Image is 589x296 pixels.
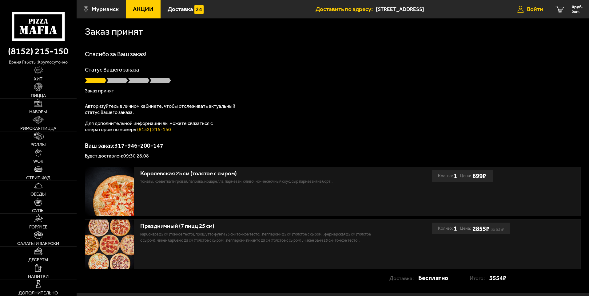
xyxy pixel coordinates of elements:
[85,120,239,133] p: Для дополнительной информации вы можете связаться с оператором по номеру
[92,6,119,12] span: Мурманск
[28,258,48,262] span: Десерты
[460,170,471,182] span: Цена:
[140,223,372,230] div: Праздничный (7 пицц 25 см)
[85,27,143,37] h1: Заказ принят
[454,170,457,182] b: 1
[33,159,43,163] span: WOK
[28,274,49,278] span: Напитки
[438,170,457,182] div: Кол-во:
[140,178,372,185] p: томаты, креветка тигровая, паприка, моцарелла, пармезан, сливочно-чесночный соус, сыр пармезан (н...
[85,51,581,57] h1: Спасибо за Ваш заказ!
[168,6,193,12] span: Доставка
[470,272,489,284] p: Итого:
[472,225,489,232] b: 2855 ₽
[137,127,171,132] a: (8152) 215-150
[572,5,583,9] span: 0 руб.
[85,67,581,72] p: Статус Вашего заказа
[85,142,581,149] p: Ваш заказ: 317-946-200-147
[140,170,372,177] div: Королевская 25 см (толстое с сыром)
[460,223,471,234] span: Цена:
[85,103,239,115] p: Авторизуйтесь в личном кабинете, чтобы отслеживать актуальный статус Вашего заказа.
[26,176,50,180] span: Стрит-фуд
[17,241,59,246] span: Салаты и закуски
[20,126,56,130] span: Римская пицца
[527,6,543,12] span: Войти
[85,154,581,158] p: Будет доставлен: 09:30 28.08
[454,223,457,234] b: 1
[31,93,46,98] span: Пицца
[85,88,581,93] p: Заказ принят
[438,223,457,234] div: Кол-во:
[489,272,506,284] strong: 3554 ₽
[376,4,494,15] input: Ваш адрес доставки
[29,225,47,229] span: Горячее
[491,228,504,231] s: 3563 ₽
[133,6,153,12] span: Акции
[29,110,47,114] span: Наборы
[572,10,583,14] span: 0 шт.
[194,5,204,14] img: 15daf4d41897b9f0e9f617042186c801.svg
[418,272,448,284] strong: Бесплатно
[316,6,376,12] span: Доставить по адресу:
[30,142,46,147] span: Роллы
[140,231,372,243] p: Карбонара 25 см (тонкое тесто), Прошутто Фунги 25 см (тонкое тесто), Пепперони 25 см (толстое с с...
[18,291,58,295] span: Дополнительно
[32,208,45,213] span: Супы
[34,77,42,81] span: Хит
[472,172,486,180] b: 699 ₽
[389,272,418,284] p: Доставка:
[30,192,46,196] span: Обеды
